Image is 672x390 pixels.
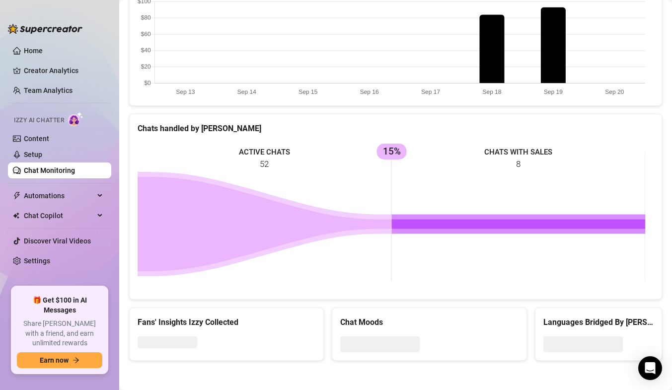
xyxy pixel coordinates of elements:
a: Home [24,47,43,55]
span: Earn now [40,356,69,364]
a: Team Analytics [24,86,73,94]
div: Fans' Insights Izzy Collected [138,316,315,328]
button: Earn nowarrow-right [17,352,102,368]
a: Setup [24,151,42,158]
span: Share [PERSON_NAME] with a friend, and earn unlimited rewards [17,319,102,348]
span: Izzy AI Chatter [14,116,64,125]
div: Languages Bridged By [PERSON_NAME] [543,316,654,328]
a: Chat Monitoring [24,166,75,174]
img: logo-BBDzfeDw.svg [8,24,82,34]
a: Content [24,135,49,143]
span: Automations [24,188,94,204]
a: Creator Analytics [24,63,103,78]
div: Open Intercom Messenger [638,356,662,380]
span: 🎁 Get $100 in AI Messages [17,296,102,315]
span: thunderbolt [13,192,21,200]
span: Chat Copilot [24,208,94,224]
img: Chat Copilot [13,212,19,219]
a: Discover Viral Videos [24,237,91,245]
div: Chat Moods [340,316,518,328]
span: arrow-right [73,357,79,364]
img: AI Chatter [68,112,83,126]
div: Chats handled by [PERSON_NAME] [138,122,654,135]
a: Settings [24,257,50,265]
